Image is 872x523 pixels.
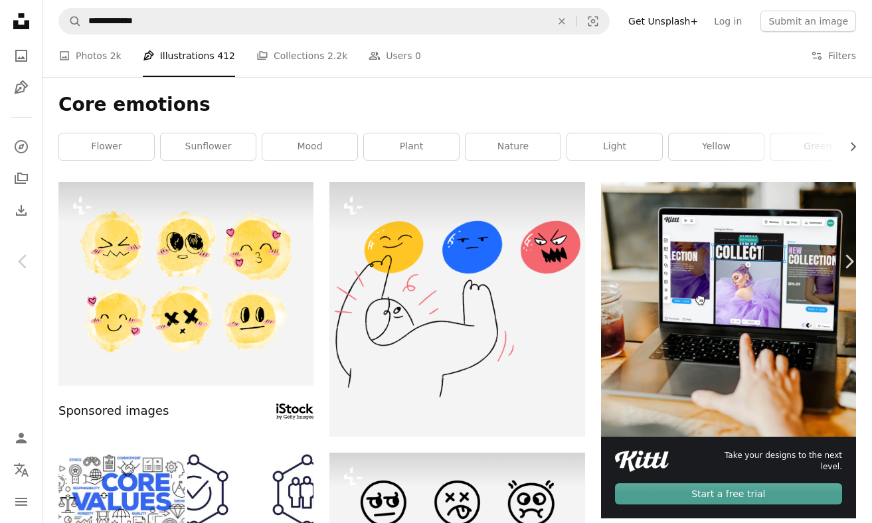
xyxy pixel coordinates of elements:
a: Log in / Sign up [8,425,35,451]
a: Collections [8,165,35,192]
a: green [770,133,865,160]
span: Sponsored images [58,402,169,421]
a: nature [466,133,561,160]
button: Search Unsplash [59,9,82,34]
a: Next [826,198,872,325]
img: A drawing of a man holding three balls with faces drawn on them [329,182,584,437]
a: Take your designs to the next level.Start a free trial [601,182,856,518]
span: 2.2k [327,48,347,63]
a: mood [262,133,357,160]
a: plant [364,133,459,160]
span: Take your designs to the next level. [711,450,842,473]
button: Visual search [577,9,609,34]
button: Filters [811,35,856,77]
img: Emojis express various emotions. [58,182,313,386]
h1: Core emotions [58,93,856,117]
a: A drawing of a man holding three balls with faces drawn on them [329,303,584,315]
a: yellow [669,133,764,160]
a: Photos [8,42,35,69]
img: file-1719664959749-d56c4ff96871image [601,182,856,437]
a: Photos 2k [58,35,122,77]
button: Clear [547,9,576,34]
form: Find visuals sitewide [58,8,610,35]
a: Get Unsplash+ [620,11,706,32]
a: flower [59,133,154,160]
div: Start a free trial [615,483,842,504]
a: Collections 2.2k [256,35,347,77]
button: Language [8,457,35,483]
a: sunflower [161,133,256,160]
a: Log in [706,11,750,32]
span: 2k [110,48,122,63]
a: Explore [8,133,35,160]
span: 0 [415,48,421,63]
a: Users 0 [369,35,421,77]
button: Menu [8,488,35,515]
a: Download History [8,197,35,224]
a: Emojis express various emotions. [58,277,313,289]
a: Illustrations [8,74,35,101]
img: file-1711049718225-ad48364186d3image [615,451,669,472]
button: Submit an image [760,11,856,32]
a: light [567,133,662,160]
button: scroll list to the right [841,133,856,160]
